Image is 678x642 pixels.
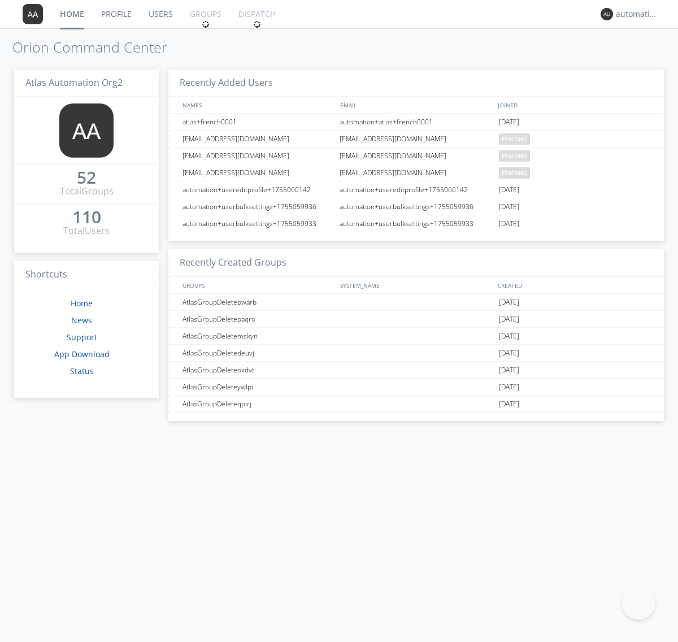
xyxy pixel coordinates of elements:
div: AtlasGroupDeletemskyn [180,328,336,344]
span: [DATE] [499,328,519,345]
a: 52 [77,172,96,185]
div: GROUPS [180,277,334,293]
span: pending [499,167,530,179]
span: Atlas Automation Org2 [25,76,123,89]
iframe: Toggle Customer Support [621,585,655,619]
a: automation+userbulksettings+1755059933automation+userbulksettings+1755059933[DATE] [168,215,664,232]
div: automation+userbulksettings+1755059936 [180,198,336,215]
div: JOINED [495,97,653,113]
a: Home [71,298,93,309]
img: 373638.png [601,8,613,20]
a: atlas+french0001automation+atlas+french0001[DATE] [168,114,664,131]
div: NAMES [180,97,334,113]
h3: Recently Added Users [168,70,664,97]
a: automation+usereditprofile+1755060142automation+usereditprofile+1755060142[DATE] [168,181,664,198]
div: [EMAIL_ADDRESS][DOMAIN_NAME] [180,131,336,147]
span: [DATE] [499,396,519,413]
a: AtlasGroupDeletepaqro[DATE] [168,311,664,328]
span: pending [499,150,530,162]
div: AtlasGroupDeleteqpirj [180,396,336,412]
h3: Shortcuts [14,261,159,289]
div: automation+userbulksettings+1755059933 [337,215,496,232]
div: AtlasGroupDeleteywlpi [180,379,336,395]
a: [EMAIL_ADDRESS][DOMAIN_NAME][EMAIL_ADDRESS][DOMAIN_NAME]pending [168,131,664,148]
span: [DATE] [499,215,519,232]
div: Total Users [63,224,110,237]
a: AtlasGroupDeletebwarb[DATE] [168,294,664,311]
img: spin.svg [253,20,261,28]
a: News [71,315,92,326]
a: AtlasGroupDeleteqpirj[DATE] [168,396,664,413]
div: AtlasGroupDeleteoxdvt [180,362,336,378]
span: [DATE] [499,294,519,311]
div: automation+userbulksettings+1755059936 [337,198,496,215]
div: automation+userbulksettings+1755059933 [180,215,336,232]
div: AtlasGroupDeletepaqro [180,311,336,327]
a: automation+userbulksettings+1755059936automation+userbulksettings+1755059936[DATE] [168,198,664,215]
div: [EMAIL_ADDRESS][DOMAIN_NAME] [337,148,496,164]
a: Support [67,332,97,342]
a: [EMAIL_ADDRESS][DOMAIN_NAME][EMAIL_ADDRESS][DOMAIN_NAME]pending [168,148,664,164]
div: [EMAIL_ADDRESS][DOMAIN_NAME] [337,164,496,181]
div: 110 [72,211,101,223]
a: AtlasGroupDeleteywlpi[DATE] [168,379,664,396]
div: CREATED [495,277,653,293]
div: automation+usereditprofile+1755060142 [337,181,496,198]
img: 373638.png [23,4,43,24]
div: automation+atlas+french0001 [337,114,496,130]
div: Total Groups [60,185,114,198]
span: [DATE] [499,379,519,396]
span: [DATE] [499,198,519,215]
span: [DATE] [499,345,519,362]
div: AtlasGroupDeletebwarb [180,294,336,310]
div: atlas+french0001 [180,114,336,130]
span: pending [499,133,530,145]
a: Status [70,366,94,376]
div: automation+usereditprofile+1755060142 [180,181,336,198]
a: AtlasGroupDeletemskyn[DATE] [168,328,664,345]
div: 52 [77,172,96,183]
a: 110 [72,211,101,224]
div: automation+atlas0004+org2 [616,8,658,20]
img: 373638.png [59,103,114,158]
a: AtlasGroupDeleteoxdvt[DATE] [168,362,664,379]
div: EMAIL [337,97,495,113]
span: [DATE] [499,362,519,379]
a: App Download [54,349,110,359]
img: spin.svg [202,20,210,28]
a: AtlasGroupDeletedeuvj[DATE] [168,345,664,362]
div: SYSTEM_NAME [337,277,495,293]
div: [EMAIL_ADDRESS][DOMAIN_NAME] [180,164,336,181]
div: [EMAIL_ADDRESS][DOMAIN_NAME] [180,148,336,164]
h3: Recently Created Groups [168,249,664,277]
div: AtlasGroupDeletedeuvj [180,345,336,361]
a: [EMAIL_ADDRESS][DOMAIN_NAME][EMAIL_ADDRESS][DOMAIN_NAME]pending [168,164,664,181]
span: [DATE] [499,114,519,131]
div: [EMAIL_ADDRESS][DOMAIN_NAME] [337,131,496,147]
span: [DATE] [499,311,519,328]
span: [DATE] [499,181,519,198]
